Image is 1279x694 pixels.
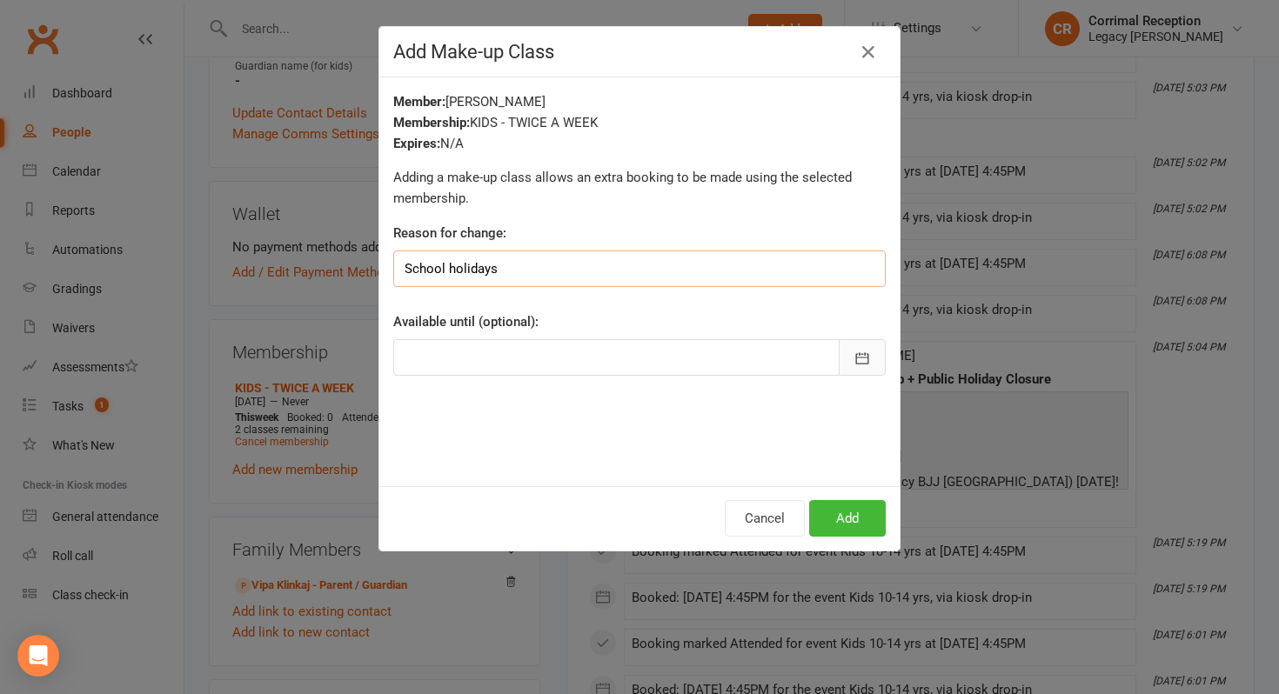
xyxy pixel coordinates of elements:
div: [PERSON_NAME] [393,91,886,112]
button: Cancel [725,500,805,537]
p: Adding a make-up class allows an extra booking to be made using the selected membership. [393,167,886,209]
button: Add [809,500,886,537]
div: N/A [393,133,886,154]
label: Reason for change: [393,223,506,244]
div: KIDS - TWICE A WEEK [393,112,886,133]
h4: Add Make-up Class [393,41,886,63]
div: Open Intercom Messenger [17,635,59,677]
label: Available until (optional): [393,311,539,332]
button: Close [854,38,882,66]
strong: Expires: [393,136,440,151]
strong: Membership: [393,115,470,130]
strong: Member: [393,94,445,110]
input: Optional [393,250,886,287]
